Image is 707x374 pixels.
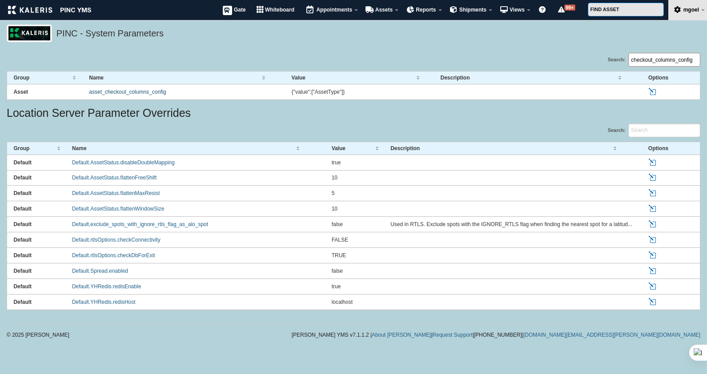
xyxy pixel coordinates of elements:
[648,88,658,96] a: Edit
[13,283,32,290] strong: Default
[564,4,575,11] span: 99+
[683,7,699,13] span: mgoel
[83,72,285,84] th: Name : activate to sort column ascending
[265,7,294,13] span: Whiteboard
[13,268,32,274] strong: Default
[325,201,384,217] td: 10
[56,27,696,42] h5: PINC - System Parameters
[325,217,384,232] td: false
[316,7,352,13] span: Appointments
[13,252,32,259] strong: Default
[72,237,161,243] a: Default.rtlsOptions.checkConnectivity
[648,298,658,306] a: Edit
[7,142,66,155] th: Group : activate to sort column ascending
[588,3,664,16] input: FIND ASSET
[325,294,384,310] td: localhost
[474,332,522,338] span: [PHONE_NUMBER]
[648,251,658,259] a: Edit
[648,189,658,197] a: Edit
[642,72,700,84] th: Options : activate to sort column ascending
[510,7,525,13] span: Views
[434,72,642,84] th: Description : activate to sort column ascending
[72,221,208,227] a: Default.exclude_spots_with_ignore_rtls_flag_as_alo_spot
[72,299,136,305] a: Default.YHRedis.redisHost
[292,332,700,338] div: [PERSON_NAME] YMS v7.1.1.2 | | | |
[608,53,700,67] label: Search:
[13,237,32,243] strong: Default
[648,220,658,228] a: Edit
[7,72,83,84] th: Group : activate to sort column ascending
[325,155,384,171] td: true
[72,159,175,166] a: Default.AssetStatus.disableDoubleMapping
[13,221,32,227] strong: Default
[523,332,700,338] a: [DOMAIN_NAME][EMAIL_ADDRESS][PERSON_NAME][DOMAIN_NAME]
[628,123,700,137] input: Search:
[7,332,180,338] div: © 2025 [PERSON_NAME]
[384,217,642,232] td: Used in RTLS. Exclude spots with the IGNORE_RTLS flag when finding the nearest spot for a latitud...
[72,268,128,274] a: Default.Spread.enabled
[325,142,384,155] th: Value : activate to sort column ascending
[72,252,155,259] a: Default.rtlsOptions.checkDbForExit
[13,89,28,95] strong: Asset
[325,171,384,186] td: 10
[648,282,658,290] a: Edit
[13,299,32,305] strong: Default
[648,236,658,244] a: Edit
[433,332,473,338] a: Request Support
[648,159,658,167] a: Edit
[325,263,384,279] td: false
[285,72,434,84] th: Value : activate to sort column ascending
[628,53,700,67] input: Search:
[459,7,486,13] span: Shipments
[372,332,431,338] a: About [PERSON_NAME]
[13,159,32,166] strong: Default
[648,205,658,213] a: Edit
[648,174,658,182] a: Edit
[384,142,642,155] th: Description : activate to sort column ascending
[72,175,157,181] a: Default.AssetStatus.flattenFreeShift
[285,84,434,100] td: {"value":["AssetType"]}
[608,123,700,137] label: Search:
[648,267,658,275] a: Edit
[416,7,436,13] span: Reports
[325,279,384,294] td: true
[325,232,384,248] td: FALSE
[325,186,384,201] td: 5
[89,89,166,95] a: asset_checkout_columns_config
[13,175,32,181] strong: Default
[72,283,141,290] a: Default.YHRedis.redisEnable
[72,206,164,212] a: Default.AssetStatus.flattenWindowSize
[7,105,700,121] h4: Location Server Parameter Overrides
[325,248,384,263] td: TRUE
[642,142,700,155] th: Options : activate to sort column ascending
[8,6,91,14] img: kaleris_pinc-9d9452ea2abe8761a8e09321c3823821456f7e8afc7303df8a03059e807e3f55.png
[375,7,393,13] span: Assets
[234,7,246,13] span: Gate
[7,24,52,42] img: logo_pnc-prd.png
[66,142,325,155] th: Name : activate to sort column ascending
[72,190,160,196] a: Default.AssetStatus.flattenMaxResist
[13,206,32,212] strong: Default
[13,190,32,196] strong: Default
